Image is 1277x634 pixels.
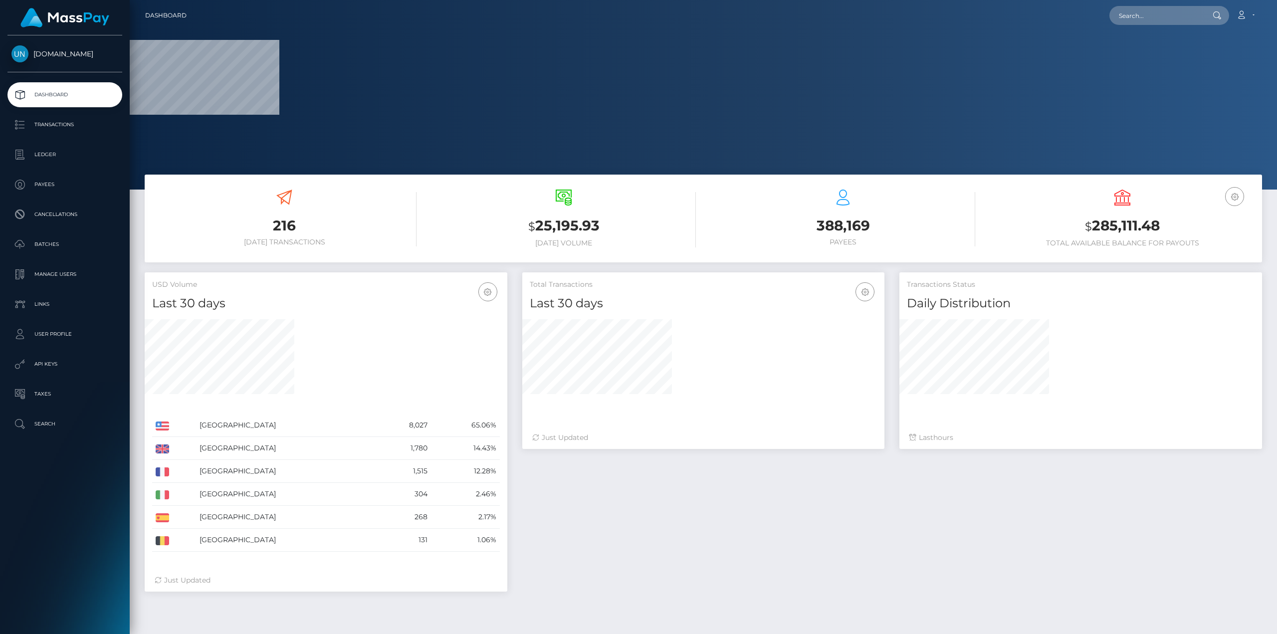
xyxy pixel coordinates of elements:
[152,295,500,312] h4: Last 30 days
[11,87,118,102] p: Dashboard
[7,292,122,317] a: Links
[7,172,122,197] a: Payees
[196,506,376,529] td: [GEOGRAPHIC_DATA]
[11,117,118,132] p: Transactions
[431,414,500,437] td: 65.06%
[11,357,118,372] p: API Keys
[7,382,122,407] a: Taxes
[11,237,118,252] p: Batches
[1085,219,1092,233] small: $
[431,216,696,236] h3: 25,195.93
[907,280,1255,290] h5: Transactions Status
[152,238,417,246] h6: [DATE] Transactions
[711,216,975,235] h3: 388,169
[528,219,535,233] small: $
[431,529,500,552] td: 1.06%
[376,460,431,483] td: 1,515
[196,529,376,552] td: [GEOGRAPHIC_DATA]
[990,216,1255,236] h3: 285,111.48
[7,412,122,436] a: Search
[11,387,118,402] p: Taxes
[11,207,118,222] p: Cancellations
[907,295,1255,312] h4: Daily Distribution
[7,322,122,347] a: User Profile
[11,327,118,342] p: User Profile
[431,483,500,506] td: 2.46%
[7,82,122,107] a: Dashboard
[11,45,28,62] img: Unlockt.me
[196,414,376,437] td: [GEOGRAPHIC_DATA]
[1109,6,1203,25] input: Search...
[431,437,500,460] td: 14.43%
[11,177,118,192] p: Payees
[431,239,696,247] h6: [DATE] Volume
[156,467,169,476] img: FR.png
[7,142,122,167] a: Ledger
[431,460,500,483] td: 12.28%
[376,506,431,529] td: 268
[11,417,118,431] p: Search
[196,483,376,506] td: [GEOGRAPHIC_DATA]
[7,112,122,137] a: Transactions
[196,437,376,460] td: [GEOGRAPHIC_DATA]
[11,147,118,162] p: Ledger
[990,239,1255,247] h6: Total Available Balance for Payouts
[376,437,431,460] td: 1,780
[7,352,122,377] a: API Keys
[11,297,118,312] p: Links
[7,202,122,227] a: Cancellations
[145,5,187,26] a: Dashboard
[152,216,417,235] h3: 216
[155,575,497,586] div: Just Updated
[376,529,431,552] td: 131
[711,238,975,246] h6: Payees
[7,232,122,257] a: Batches
[156,513,169,522] img: ES.png
[7,49,122,58] span: [DOMAIN_NAME]
[532,432,875,443] div: Just Updated
[530,295,877,312] h4: Last 30 days
[196,460,376,483] td: [GEOGRAPHIC_DATA]
[530,280,877,290] h5: Total Transactions
[11,267,118,282] p: Manage Users
[156,490,169,499] img: IT.png
[376,414,431,437] td: 8,027
[152,280,500,290] h5: USD Volume
[7,262,122,287] a: Manage Users
[156,444,169,453] img: GB.png
[156,422,169,430] img: US.png
[431,506,500,529] td: 2.17%
[376,483,431,506] td: 304
[156,536,169,545] img: BE.png
[20,8,109,27] img: MassPay Logo
[909,432,1252,443] div: Last hours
